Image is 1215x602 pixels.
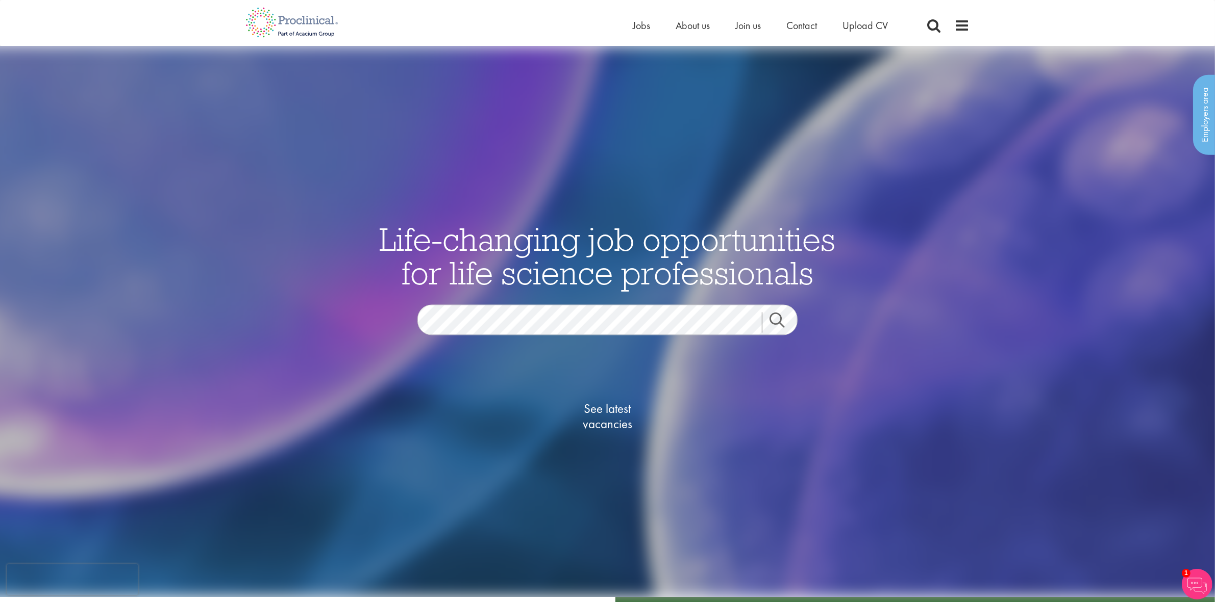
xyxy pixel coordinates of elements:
[557,360,659,473] a: See latestvacancies
[762,312,806,332] a: Job search submit button
[557,401,659,432] span: See latest vacancies
[736,19,761,32] a: Join us
[1182,569,1212,599] img: Chatbot
[843,19,888,32] a: Upload CV
[380,218,836,293] span: Life-changing job opportunities for life science professionals
[787,19,817,32] a: Contact
[676,19,710,32] a: About us
[7,564,138,595] iframe: reCAPTCHA
[633,19,651,32] a: Jobs
[1182,569,1191,578] span: 1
